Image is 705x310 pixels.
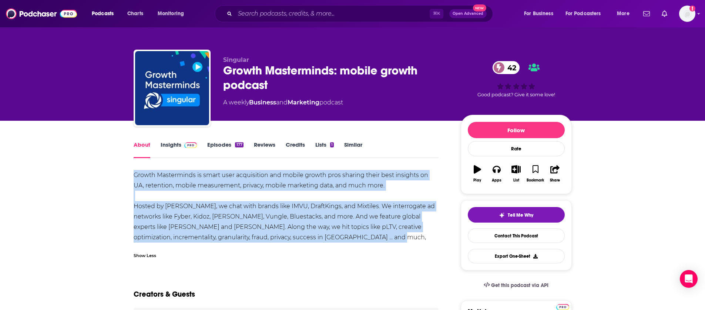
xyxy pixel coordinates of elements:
a: Marketing [288,99,319,106]
div: Bookmark [527,178,544,183]
span: More [617,9,630,19]
button: open menu [152,8,194,20]
div: Growth Masterminds is smart user acquisition and mobile growth pros sharing their best insights o... [134,170,439,253]
h2: Creators & Guests [134,290,195,299]
div: A weekly podcast [223,98,343,107]
div: Rate [468,141,565,156]
span: and [276,99,288,106]
button: Play [468,160,487,187]
a: Contact This Podcast [468,229,565,243]
input: Search podcasts, credits, & more... [235,8,430,20]
button: List [506,160,526,187]
button: Bookmark [526,160,545,187]
button: open menu [612,8,639,20]
button: Follow [468,122,565,138]
img: tell me why sparkle [499,212,505,218]
img: User Profile [679,6,695,22]
div: Open Intercom Messenger [680,270,698,288]
div: Play [473,178,481,183]
span: Tell Me Why [508,212,533,218]
span: For Business [524,9,553,19]
a: Lists1 [315,141,334,158]
span: Charts [127,9,143,19]
button: Apps [487,160,506,187]
div: Share [550,178,560,183]
a: Charts [122,8,148,20]
span: Monitoring [158,9,184,19]
div: 177 [235,142,243,147]
span: Singular [223,56,249,63]
img: Growth Masterminds: mobile growth podcast [135,51,209,125]
img: Podchaser Pro [556,304,569,310]
a: Similar [344,141,362,158]
span: ⌘ K [430,9,443,19]
a: Show notifications dropdown [659,7,670,20]
span: New [473,4,486,11]
span: For Podcasters [565,9,601,19]
a: Episodes177 [207,141,243,158]
a: Credits [286,141,305,158]
span: Logged in as patiencebaldacci [679,6,695,22]
button: open menu [519,8,563,20]
a: Reviews [254,141,275,158]
button: tell me why sparkleTell Me Why [468,207,565,223]
span: Good podcast? Give it some love! [477,92,555,97]
a: About [134,141,150,158]
button: Export One-Sheet [468,249,565,263]
div: Apps [492,178,501,183]
button: Show profile menu [679,6,695,22]
a: Business [249,99,276,106]
a: Pro website [556,303,569,310]
div: 1 [330,142,334,147]
img: Podchaser - Follow, Share and Rate Podcasts [6,7,77,21]
button: Share [545,160,564,187]
button: open menu [87,8,123,20]
span: 42 [500,61,520,74]
img: Podchaser Pro [184,142,197,148]
a: Show notifications dropdown [640,7,653,20]
button: Open AdvancedNew [449,9,487,18]
svg: Add a profile image [689,6,695,11]
a: 42 [493,61,520,74]
div: List [513,178,519,183]
div: 42Good podcast? Give it some love! [461,56,572,102]
span: Podcasts [92,9,114,19]
button: open menu [561,8,612,20]
a: Get this podcast via API [478,276,555,294]
span: Get this podcast via API [491,282,548,289]
div: Search podcasts, credits, & more... [222,5,500,22]
span: Open Advanced [453,12,483,16]
a: InsightsPodchaser Pro [161,141,197,158]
